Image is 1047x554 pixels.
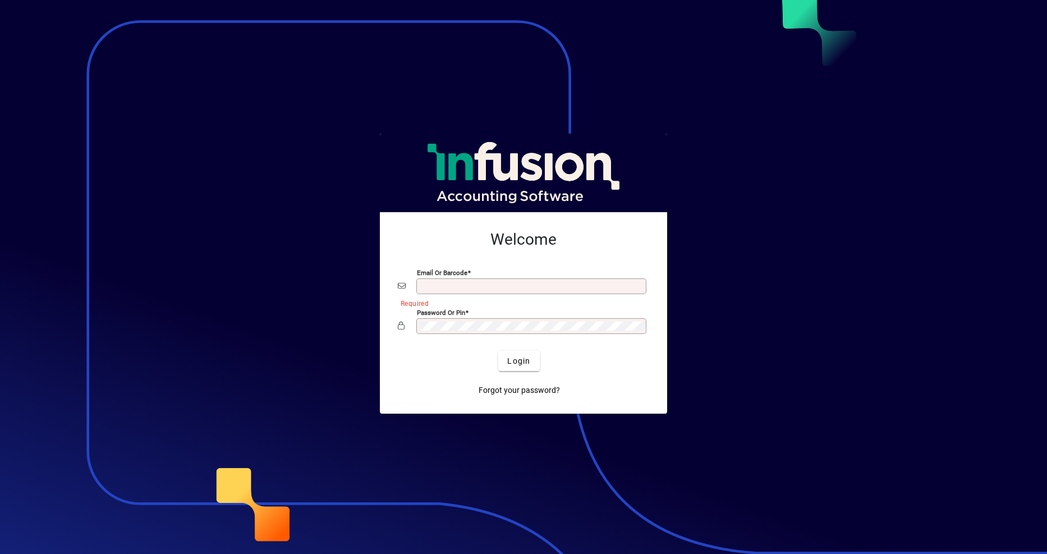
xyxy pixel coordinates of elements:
button: Login [498,351,539,371]
mat-label: Email or Barcode [417,269,467,277]
a: Forgot your password? [474,380,564,400]
span: Forgot your password? [479,384,560,396]
h2: Welcome [398,230,649,249]
span: Login [507,355,530,367]
mat-error: Required [401,297,640,309]
mat-label: Password or Pin [417,309,465,317]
